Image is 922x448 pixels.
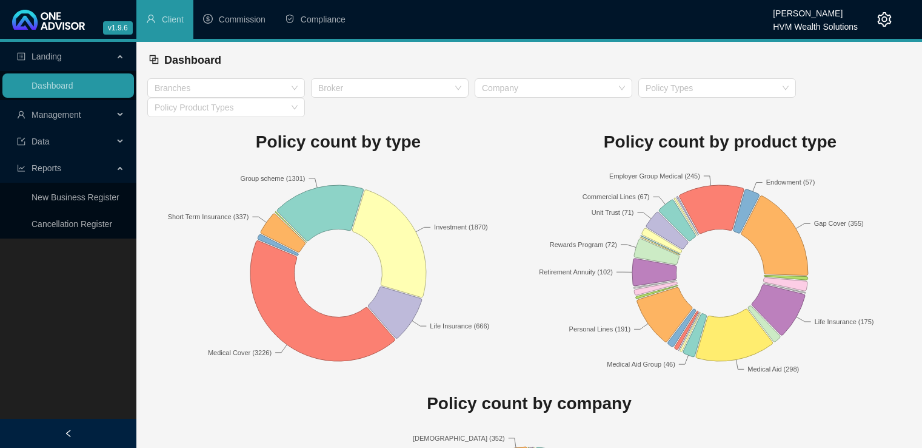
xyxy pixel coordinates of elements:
span: block [149,54,159,65]
span: user [17,110,25,119]
a: Dashboard [32,81,73,90]
span: v1.9.6 [103,21,133,35]
text: Medical Aid Group (46) [607,361,675,368]
span: dollar [203,14,213,24]
span: Dashboard [164,54,221,66]
text: Medical Cover (3226) [208,348,272,356]
text: [DEMOGRAPHIC_DATA] (352) [413,435,505,442]
text: Commercial Lines (67) [583,193,650,200]
div: HVM Wealth Solutions [773,16,858,30]
text: Gap Cover (355) [814,220,864,227]
h1: Policy count by product type [529,129,911,155]
text: Unit Trust (71) [592,209,634,216]
span: left [64,429,73,438]
text: Life Insurance (666) [430,322,489,330]
text: Medical Aid (298) [747,365,799,373]
h1: Policy count by company [147,390,911,417]
text: Life Insurance (175) [815,317,874,325]
text: Short Term Insurance (337) [168,213,249,220]
text: Endowment (57) [766,178,815,186]
a: Cancellation Register [32,219,112,229]
span: Data [32,137,50,146]
text: Rewards Program (72) [550,240,617,248]
span: line-chart [17,164,25,172]
span: Commission [219,15,266,24]
text: Personal Lines (191) [569,325,631,333]
span: safety [285,14,295,24]
span: Reports [32,163,61,173]
text: Employer Group Medical (245) [609,172,700,179]
span: Management [32,110,81,120]
h1: Policy count by type [147,129,529,155]
img: 2df55531c6924b55f21c4cf5d4484680-logo-light.svg [12,10,85,30]
span: import [17,137,25,146]
span: Landing [32,52,62,61]
span: setting [877,12,892,27]
text: Retirement Annuity (102) [539,268,613,276]
span: profile [17,52,25,61]
span: user [146,14,156,24]
text: Group scheme (1301) [241,174,306,182]
text: Investment (1870) [434,223,488,231]
span: Compliance [301,15,346,24]
a: New Business Register [32,192,119,202]
div: [PERSON_NAME] [773,3,858,16]
span: Client [162,15,184,24]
